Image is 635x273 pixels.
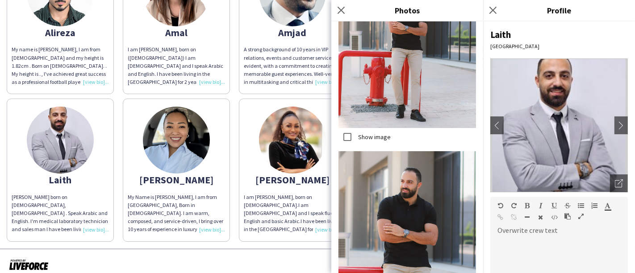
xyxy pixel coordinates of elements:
[128,176,225,184] div: [PERSON_NAME]
[497,202,504,209] button: Undo
[143,107,210,174] img: thumb-fd29caf8-b1e5-4e29-b9b2-93efe930a13c.jpg
[244,29,341,37] div: Amjad
[259,107,326,174] img: thumb-6821b7ef9f7b6.jpg
[128,193,225,234] div: My Name is [PERSON_NAME], I am from [GEOGRAPHIC_DATA], Born in [DEMOGRAPHIC_DATA]. I am warm, com...
[12,29,109,37] div: Alireza
[483,4,635,16] h3: Profile
[128,29,225,37] div: Amal
[12,176,109,184] div: Laith
[12,193,109,234] div: [PERSON_NAME] born on [DEMOGRAPHIC_DATA], [DEMOGRAPHIC_DATA] . Speak Arabic and English. I'm medi...
[551,202,557,209] button: Underline
[578,213,584,220] button: Fullscreen
[605,202,611,209] button: Text Color
[551,214,557,221] button: HTML Code
[244,176,341,184] div: [PERSON_NAME]
[9,258,49,271] img: Powered by Liveforce
[27,107,94,174] img: thumb-6728c416b7d28.jpg
[12,45,109,86] div: My name is [PERSON_NAME], I am from [DEMOGRAPHIC_DATA] and my height is 1.82cm . Born on [DEMOGRA...
[591,202,597,209] button: Ordered List
[524,202,531,209] button: Bold
[564,202,571,209] button: Strikethrough
[578,202,584,209] button: Unordered List
[524,214,531,221] button: Horizontal Line
[128,45,225,86] div: I am [PERSON_NAME], born on ([DEMOGRAPHIC_DATA]) I am [DEMOGRAPHIC_DATA] and I speak Arabic and E...
[331,4,483,16] h3: Photos
[244,193,341,234] div: I am [PERSON_NAME], born on [DEMOGRAPHIC_DATA].I am [DEMOGRAPHIC_DATA] and I speak fluent English...
[511,202,517,209] button: Redo
[244,45,341,86] div: A strong background of 10 years in VIP relations, events and customer service is evident, with a ...
[564,213,571,220] button: Paste as plain text
[538,214,544,221] button: Clear Formatting
[610,174,628,192] div: Open photos pop-in
[490,58,628,192] img: Crew avatar or photo
[490,29,628,41] div: Laith
[490,43,628,50] div: [GEOGRAPHIC_DATA]
[538,202,544,209] button: Italic
[356,133,391,141] label: Show image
